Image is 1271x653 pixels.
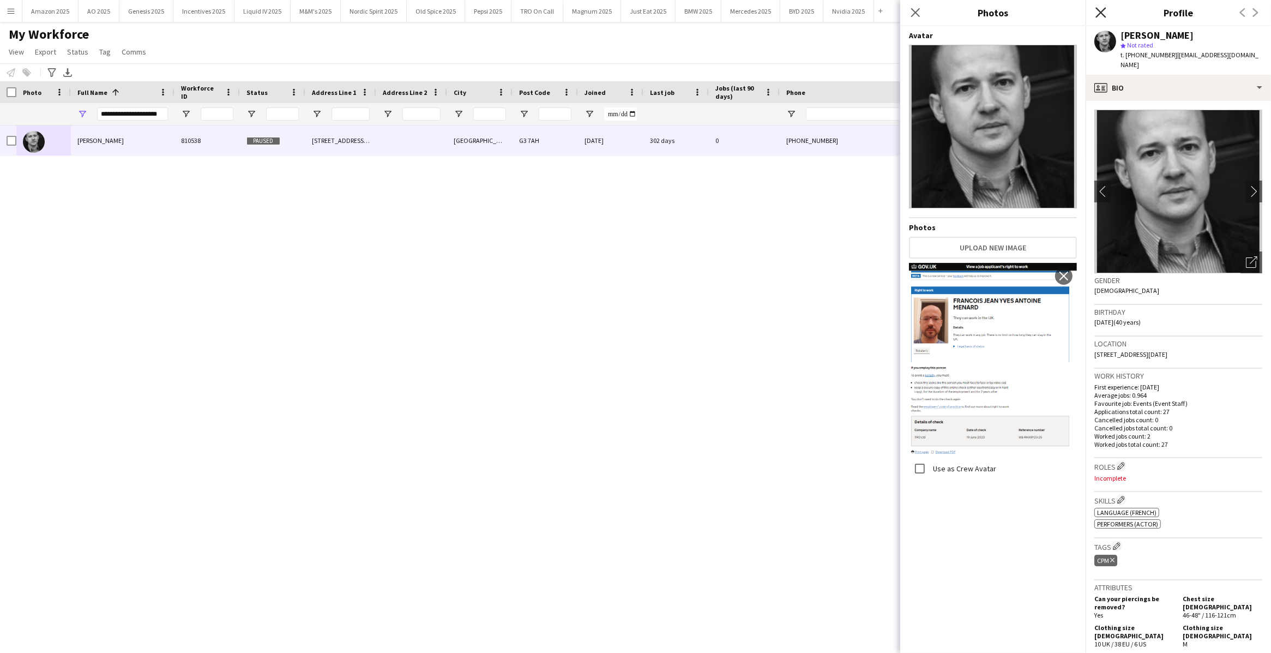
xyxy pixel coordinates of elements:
[676,1,721,22] button: BMW 2025
[1183,640,1188,648] span: M
[22,1,79,22] button: Amazon 2025
[246,88,268,97] span: Status
[201,107,233,121] input: Workforce ID Filter Input
[721,1,780,22] button: Mercedes 2025
[35,47,56,57] span: Export
[332,107,370,121] input: Address Line 1 Filter Input
[473,107,506,121] input: City Filter Input
[312,88,356,97] span: Address Line 1
[246,109,256,119] button: Open Filter Menu
[1094,416,1262,424] p: Cancelled jobs count: 0
[1094,350,1167,358] span: [STREET_ADDRESS][DATE]
[4,45,28,59] a: View
[1094,474,1262,482] p: Incomplete
[407,1,465,22] button: Old Spice 2025
[1183,624,1262,640] h5: Clothing size [DEMOGRAPHIC_DATA]
[1097,520,1158,528] span: Performers (Actor)
[122,47,146,57] span: Comms
[174,125,240,155] div: 810538
[1094,424,1262,432] p: Cancelled jobs total count: 0
[1094,286,1159,295] span: [DEMOGRAPHIC_DATA]
[1094,371,1262,381] h3: Work history
[1183,611,1236,619] span: 46-48" / 116-121cm
[511,1,563,22] button: TRO On Call
[181,109,191,119] button: Open Filter Menu
[513,125,578,155] div: G3 7AH
[447,125,513,155] div: [GEOGRAPHIC_DATA]
[519,109,529,119] button: Open Filter Menu
[1097,508,1156,517] span: Language (French)
[909,223,1077,232] h4: Photos
[1094,494,1262,506] h3: Skills
[806,107,913,121] input: Phone Filter Input
[780,125,919,155] div: [PHONE_NUMBER]
[709,125,780,155] div: 0
[67,47,88,57] span: Status
[1121,51,1177,59] span: t. [PHONE_NUMBER]
[1094,383,1262,391] p: First experience: [DATE]
[63,45,93,59] a: Status
[1240,251,1262,273] div: Open photos pop-in
[1127,41,1153,49] span: Not rated
[585,88,606,97] span: Joined
[1183,595,1262,611] h5: Chest size [DEMOGRAPHIC_DATA]
[31,45,61,59] a: Export
[909,31,1077,40] h4: Avatar
[1094,460,1262,472] h3: Roles
[1094,391,1262,399] p: Average jobs: 0.964
[563,1,621,22] button: Magnum 2025
[454,88,466,97] span: City
[291,1,341,22] button: M&M's 2025
[1094,307,1262,317] h3: Birthday
[604,107,637,121] input: Joined Filter Input
[1086,75,1271,101] div: Bio
[312,109,322,119] button: Open Filter Menu
[1094,541,1262,552] h3: Tags
[454,109,463,119] button: Open Filter Menu
[1094,399,1262,408] p: Favourite job: Events (Event Staff)
[1094,440,1262,448] p: Worked jobs total count: 27
[1121,31,1194,40] div: [PERSON_NAME]
[79,1,119,22] button: AO 2025
[77,109,87,119] button: Open Filter Menu
[1086,5,1271,20] h3: Profile
[1094,611,1103,619] span: Yes
[1094,583,1262,592] h3: Attributes
[99,47,111,57] span: Tag
[45,66,58,79] app-action-btn: Advanced filters
[305,125,376,155] div: [STREET_ADDRESS][DATE]
[1094,595,1174,611] h5: Can your piercings be removed?
[383,88,427,97] span: Address Line 2
[1094,318,1141,326] span: [DATE] (40 years)
[9,47,24,57] span: View
[246,137,280,145] span: Paused
[266,107,299,121] input: Status Filter Input
[1094,339,1262,349] h3: Location
[650,88,674,97] span: Last job
[621,1,676,22] button: Just Eat 2025
[23,88,41,97] span: Photo
[585,109,594,119] button: Open Filter Menu
[539,107,571,121] input: Post Code Filter Input
[900,5,1086,20] h3: Photos
[234,1,291,22] button: Liquid IV 2025
[77,136,124,145] span: [PERSON_NAME]
[909,45,1077,208] img: Crew avatar
[780,1,823,22] button: BYD 2025
[1094,110,1262,273] img: Crew avatar or photo
[95,45,115,59] a: Tag
[715,84,760,100] span: Jobs (last 90 days)
[786,109,796,119] button: Open Filter Menu
[823,1,874,22] button: Nvidia 2025
[9,26,89,43] span: My Workforce
[383,109,393,119] button: Open Filter Menu
[23,131,45,153] img: Francois Menard-Noens
[1121,51,1258,69] span: | [EMAIL_ADDRESS][DOMAIN_NAME]
[931,464,996,474] label: Use as Crew Avatar
[1094,275,1262,285] h3: Gender
[77,88,107,97] span: Full Name
[181,84,220,100] span: Workforce ID
[1094,624,1174,640] h5: Clothing size [DEMOGRAPHIC_DATA]
[643,125,709,155] div: 302 days
[1094,432,1262,440] p: Worked jobs count: 2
